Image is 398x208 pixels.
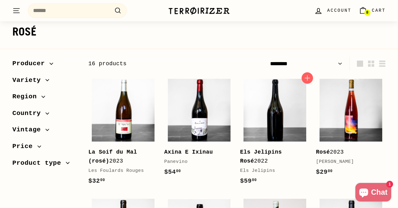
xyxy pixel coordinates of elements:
sup: 00 [176,169,181,173]
b: La Soif du Mal (rosé) [88,149,137,164]
div: Els Jelipins [240,167,304,175]
span: Producer [12,58,49,69]
inbox-online-store-chat: Shopify online store chat [354,183,393,203]
h1: Rosé [12,26,386,38]
div: Les Foulards Rouges [88,167,152,175]
span: Cart [372,7,386,14]
button: Vintage [12,123,78,140]
b: Rosé [316,149,330,155]
div: Panevino [164,158,228,166]
span: $59 [240,177,257,185]
b: Axina E Ixinau [164,149,213,155]
button: Producer [12,57,78,74]
a: Rosé2023[PERSON_NAME] [316,75,386,183]
div: 2023 [316,148,380,157]
b: Els Jelipins Rosé [240,149,282,164]
sup: 00 [252,178,256,182]
span: Country [12,108,45,119]
span: $32 [88,177,105,185]
div: 16 products [88,59,237,68]
span: Region [12,91,41,102]
span: Price [12,141,37,152]
span: Vintage [12,125,45,135]
a: La Soif du Mal (rosé)2023Les Foulards Rouges [88,75,158,192]
span: 8 [366,11,368,15]
button: Country [12,107,78,123]
button: Variety [12,74,78,90]
a: Axina E Ixinau Panevino [164,75,234,183]
div: [PERSON_NAME] [316,158,380,166]
span: $29 [316,168,333,176]
span: Account [327,7,351,14]
sup: 00 [100,178,105,182]
button: Product type [12,156,78,173]
button: Region [12,90,78,107]
span: $54 [164,168,181,176]
sup: 00 [328,169,332,173]
a: Cart [355,2,389,20]
div: 2022 [240,148,304,166]
div: 2023 [88,148,152,166]
button: Price [12,140,78,156]
a: Els Jelipins Rosé2022Els Jelipins [240,75,310,192]
span: Product type [12,158,66,168]
span: Variety [12,75,45,86]
a: Account [311,2,355,20]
